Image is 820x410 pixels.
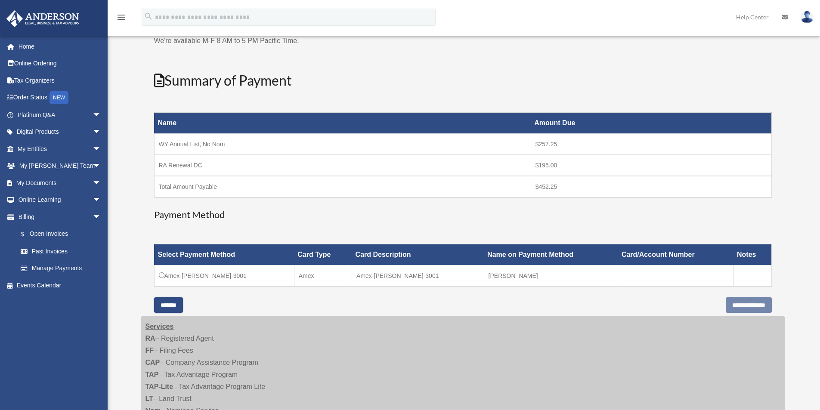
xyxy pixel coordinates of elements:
[93,123,110,141] span: arrow_drop_down
[154,113,531,134] th: Name
[93,174,110,192] span: arrow_drop_down
[531,113,771,134] th: Amount Due
[145,395,153,402] strong: LT
[93,191,110,209] span: arrow_drop_down
[93,208,110,226] span: arrow_drop_down
[531,134,771,155] td: $257.25
[531,176,771,197] td: $452.25
[6,106,114,123] a: Platinum Q&Aarrow_drop_down
[93,106,110,124] span: arrow_drop_down
[154,35,772,47] p: We're available M-F 8 AM to 5 PM Pacific Time.
[352,244,484,265] th: Card Description
[145,371,159,378] strong: TAP
[154,208,772,222] h3: Payment Method
[25,229,30,240] span: $
[4,10,82,27] img: Anderson Advisors Platinum Portal
[6,123,114,141] a: Digital Productsarrow_drop_down
[145,383,173,390] strong: TAP-Lite
[154,176,531,197] td: Total Amount Payable
[93,140,110,158] span: arrow_drop_down
[352,265,484,287] td: Amex-[PERSON_NAME]-3001
[145,359,160,366] strong: CAP
[6,38,114,55] a: Home
[6,191,114,209] a: Online Learningarrow_drop_down
[154,155,531,176] td: RA Renewal DC
[154,265,294,287] td: Amex-[PERSON_NAME]-3001
[154,244,294,265] th: Select Payment Method
[12,243,110,260] a: Past Invoices
[154,134,531,155] td: WY Annual List, No Nom
[50,91,68,104] div: NEW
[116,12,127,22] i: menu
[6,157,114,175] a: My [PERSON_NAME] Teamarrow_drop_down
[12,260,110,277] a: Manage Payments
[6,72,114,89] a: Tax Organizers
[6,208,110,225] a: Billingarrow_drop_down
[116,15,127,22] a: menu
[6,174,114,191] a: My Documentsarrow_drop_down
[145,335,155,342] strong: RA
[531,155,771,176] td: $195.00
[6,140,114,157] a: My Entitiesarrow_drop_down
[145,347,154,354] strong: FF
[12,225,105,243] a: $Open Invoices
[618,244,733,265] th: Card/Account Number
[801,11,814,23] img: User Pic
[484,265,618,287] td: [PERSON_NAME]
[6,55,114,72] a: Online Ordering
[145,323,174,330] strong: Services
[144,12,153,21] i: search
[294,265,352,287] td: Amex
[6,277,114,294] a: Events Calendar
[484,244,618,265] th: Name on Payment Method
[154,71,772,90] h2: Summary of Payment
[93,157,110,175] span: arrow_drop_down
[294,244,352,265] th: Card Type
[733,244,771,265] th: Notes
[6,89,114,107] a: Order StatusNEW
